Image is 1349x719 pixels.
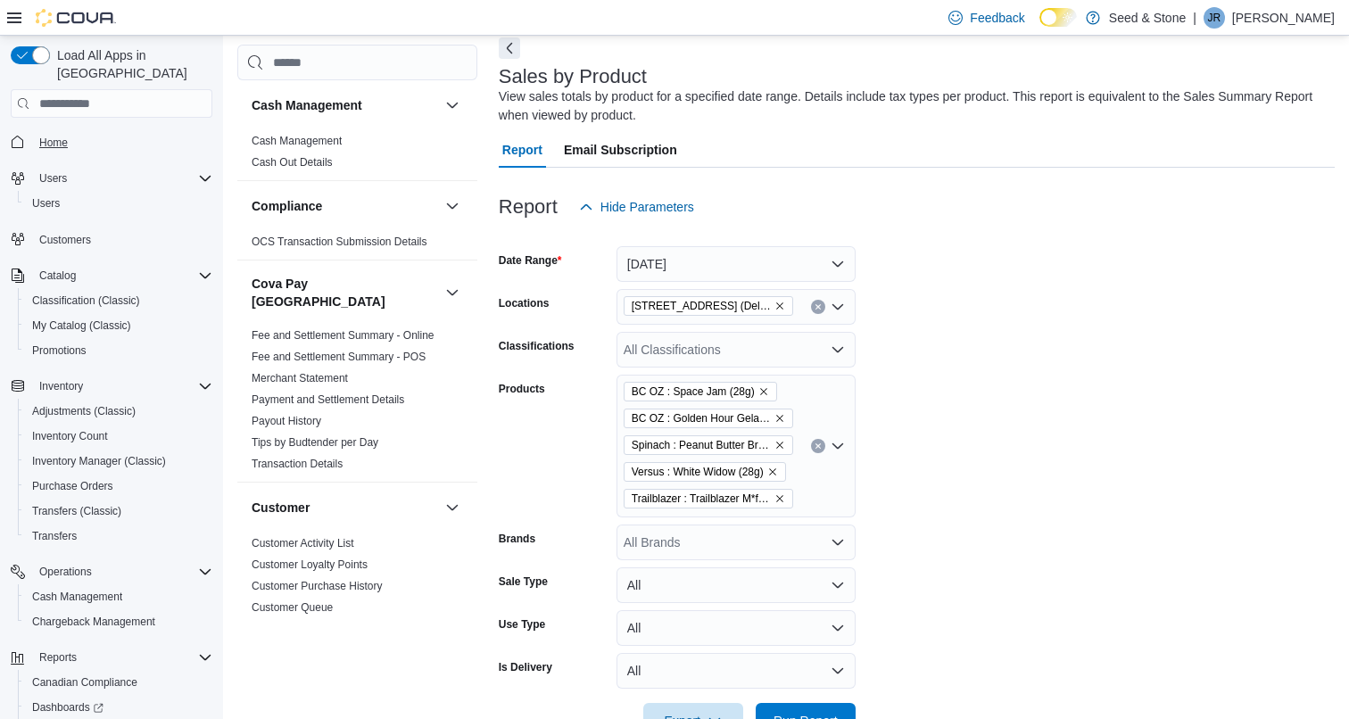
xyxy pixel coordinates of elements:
a: Fee and Settlement Summary - Online [252,329,434,342]
button: Users [32,168,74,189]
span: Transfers [32,529,77,543]
span: Trailblazer : Trailblazer M*fia Funeral Indica (14g) [624,489,793,508]
span: [STREET_ADDRESS] (Delta) [632,297,771,315]
span: BC OZ : Space Jam (28g) [632,383,755,401]
a: Customer Queue [252,601,333,614]
a: Customer Activity List [252,537,354,550]
span: Classification (Classic) [25,290,212,311]
label: Sale Type [499,574,548,589]
span: Chargeback Management [25,611,212,632]
span: Purchase Orders [25,475,212,497]
span: Inventory Manager (Classic) [32,454,166,468]
button: Customer [442,497,463,518]
span: Cash Management [25,586,212,607]
a: Home [32,132,75,153]
button: All [617,653,856,689]
span: Users [25,193,212,214]
button: Catalog [4,263,219,288]
a: Customer Loyalty Points [252,558,368,571]
button: Inventory Manager (Classic) [18,449,219,474]
a: Customers [32,229,98,251]
span: Classification (Classic) [32,293,140,308]
label: Brands [499,532,535,546]
span: Dashboards [25,697,212,718]
div: Cash Management [237,130,477,180]
button: Inventory Count [18,424,219,449]
button: Reports [32,647,84,668]
button: Catalog [32,265,83,286]
button: Open list of options [831,439,845,453]
span: Users [32,168,212,189]
button: Clear input [811,439,825,453]
button: Compliance [252,197,438,215]
button: Transfers [18,524,219,549]
label: Locations [499,296,550,310]
span: BC OZ : Golden Hour Gelato (28g) [624,409,793,428]
button: Inventory [32,376,90,397]
span: Cash Management [32,590,122,604]
button: Canadian Compliance [18,670,219,695]
span: Catalog [32,265,212,286]
span: Load All Apps in [GEOGRAPHIC_DATA] [50,46,212,82]
span: Promotions [25,340,212,361]
button: Reports [4,645,219,670]
span: Users [39,171,67,186]
span: Adjustments (Classic) [25,401,212,422]
span: Canadian Compliance [32,675,137,690]
a: OCS Transaction Submission Details [252,236,427,248]
h3: Sales by Product [499,66,647,87]
a: Cash Management [25,586,129,607]
h3: Customer [252,499,310,517]
a: Promotions [25,340,94,361]
span: Report [502,132,542,168]
span: Versus : White Widow (28g) [624,462,786,482]
button: Open list of options [831,300,845,314]
span: Adjustments (Classic) [32,404,136,418]
button: Remove BC OZ : Golden Hour Gelato (28g) from selection in this group [774,413,785,424]
button: Operations [32,561,99,583]
label: Date Range [499,253,562,268]
span: Dashboards [32,700,103,715]
span: Email Subscription [564,132,677,168]
button: Customers [4,227,219,252]
div: Jimmie Rao [1204,7,1225,29]
a: Tips by Budtender per Day [252,436,378,449]
button: Remove 616 Chester Rd. (Delta) from selection in this group [774,301,785,311]
span: Transfers [25,525,212,547]
button: Compliance [442,195,463,217]
button: Cova Pay [GEOGRAPHIC_DATA] [252,275,438,310]
span: Canadian Compliance [25,672,212,693]
a: Customer Purchase History [252,580,383,592]
label: Use Type [499,617,545,632]
a: Canadian Compliance [25,672,145,693]
div: Cova Pay [GEOGRAPHIC_DATA] [237,325,477,482]
span: BC OZ : Space Jam (28g) [624,382,777,401]
a: Transfers (Classic) [25,500,128,522]
button: Promotions [18,338,219,363]
a: Chargeback Management [25,611,162,632]
span: Hide Parameters [600,198,694,216]
span: Inventory [39,379,83,393]
button: Open list of options [831,535,845,550]
button: Cash Management [252,96,438,114]
button: Customer [252,499,438,517]
a: My Catalog (Classic) [25,315,138,336]
span: JR [1208,7,1221,29]
span: Dark Mode [1039,27,1040,28]
span: Inventory Count [32,429,108,443]
a: Payout History [252,415,321,427]
a: Adjustments (Classic) [25,401,143,422]
p: Seed & Stone [1109,7,1186,29]
a: Fee and Settlement Summary - POS [252,351,426,363]
button: Transfers (Classic) [18,499,219,524]
button: Clear input [811,300,825,314]
button: Chargeback Management [18,609,219,634]
label: Is Delivery [499,660,552,674]
button: Purchase Orders [18,474,219,499]
span: Users [32,196,60,211]
span: Promotions [32,343,87,358]
span: Operations [39,565,92,579]
div: View sales totals by product for a specified date range. Details include tax types per product. T... [499,87,1326,125]
span: 616 Chester Rd. (Delta) [624,296,793,316]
